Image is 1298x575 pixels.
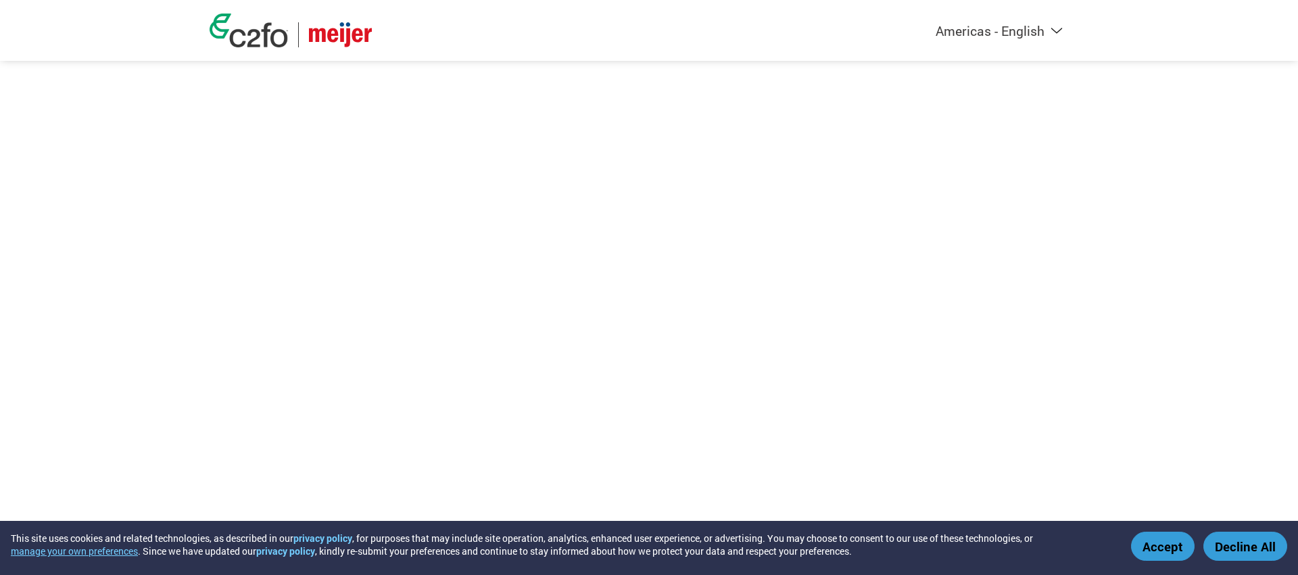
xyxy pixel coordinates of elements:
button: manage your own preferences [11,545,138,557]
button: Decline All [1203,532,1287,561]
img: c2fo logo [210,14,288,47]
img: Meijer [309,22,372,47]
a: privacy policy [256,545,315,557]
div: This site uses cookies and related technologies, as described in our , for purposes that may incl... [11,532,1111,557]
a: privacy policy [293,532,352,545]
button: Accept [1131,532,1195,561]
